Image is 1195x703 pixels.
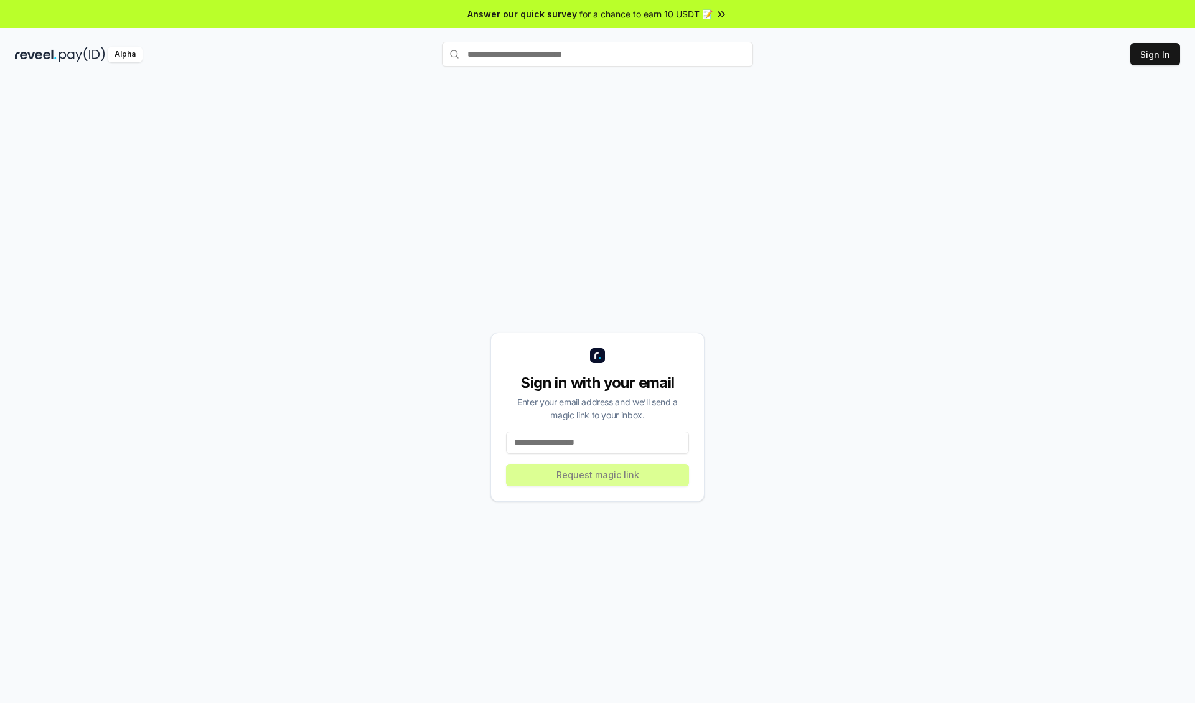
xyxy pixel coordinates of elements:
button: Sign In [1130,43,1180,65]
img: reveel_dark [15,47,57,62]
div: Enter your email address and we’ll send a magic link to your inbox. [506,395,689,422]
span: Answer our quick survey [467,7,577,21]
img: pay_id [59,47,105,62]
div: Sign in with your email [506,373,689,393]
img: logo_small [590,348,605,363]
div: Alpha [108,47,143,62]
span: for a chance to earn 10 USDT 📝 [579,7,713,21]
